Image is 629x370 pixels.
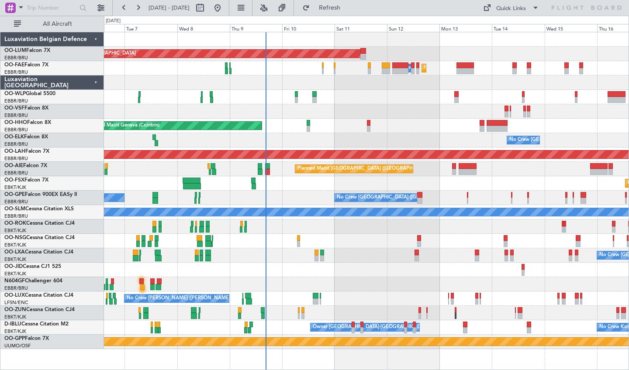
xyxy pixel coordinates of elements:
[4,250,73,255] a: OO-LXACessna Citation CJ4
[4,91,55,96] a: OO-WLPGlobal 5500
[23,21,92,27] span: All Aircraft
[492,24,544,32] div: Tue 14
[4,106,24,111] span: OO-VSF
[4,112,28,119] a: EBBR/BRU
[313,321,431,334] div: Owner [GEOGRAPHIC_DATA]-[GEOGRAPHIC_DATA]
[4,141,28,147] a: EBBR/BRU
[4,149,25,154] span: OO-LAH
[4,227,26,234] a: EBKT/KJK
[4,98,28,104] a: EBBR/BRU
[4,293,73,298] a: OO-LUXCessna Citation CJ4
[4,256,26,263] a: EBKT/KJK
[282,24,335,32] div: Fri 10
[10,17,95,31] button: All Aircraft
[4,106,48,111] a: OO-VSFFalcon 8X
[4,278,62,284] a: N604GFChallenger 604
[545,24,597,32] div: Wed 15
[4,163,23,168] span: OO-AIE
[4,69,28,75] a: EBBR/BRU
[4,242,26,248] a: EBKT/KJK
[387,24,439,32] div: Sun 12
[4,149,49,154] a: OO-LAHFalcon 7X
[4,62,24,68] span: OO-FAE
[4,221,26,226] span: OO-ROK
[4,134,48,140] a: OO-ELKFalcon 8X
[298,1,351,15] button: Refresh
[4,221,75,226] a: OO-ROKCessna Citation CJ4
[4,314,26,320] a: EBKT/KJK
[4,235,26,240] span: OO-NSG
[124,24,177,32] div: Tue 7
[4,120,51,125] a: OO-HHOFalcon 8X
[4,307,26,312] span: OO-ZUN
[4,235,75,240] a: OO-NSGCessna Citation CJ4
[4,163,47,168] a: OO-AIEFalcon 7X
[87,119,159,132] div: Planned Maint Geneva (Cointrin)
[479,1,543,15] button: Quick Links
[4,264,23,269] span: OO-JID
[4,206,25,212] span: OO-SLM
[4,278,25,284] span: N604GF
[4,192,77,197] a: OO-GPEFalcon 900EX EASy II
[230,24,282,32] div: Thu 9
[4,48,26,53] span: OO-LUM
[4,250,25,255] span: OO-LXA
[4,271,26,277] a: EBKT/KJK
[424,62,501,75] div: Planned Maint Melsbroek Air Base
[177,24,230,32] div: Wed 8
[4,48,50,53] a: OO-LUMFalcon 7X
[4,336,25,341] span: OO-GPP
[4,343,31,349] a: UUMO/OSF
[106,17,121,25] div: [DATE]
[4,55,28,61] a: EBBR/BRU
[4,336,49,341] a: OO-GPPFalcon 7X
[297,162,435,175] div: Planned Maint [GEOGRAPHIC_DATA] ([GEOGRAPHIC_DATA])
[4,62,48,68] a: OO-FAEFalcon 7X
[4,293,25,298] span: OO-LUX
[496,4,526,13] div: Quick Links
[4,322,69,327] a: D-IBLUCessna Citation M2
[4,299,28,306] a: LFSN/ENC
[439,24,492,32] div: Mon 13
[4,199,28,205] a: EBBR/BRU
[4,192,25,197] span: OO-GPE
[4,178,24,183] span: OO-FSX
[4,206,74,212] a: OO-SLMCessna Citation XLS
[4,307,75,312] a: OO-ZUNCessna Citation CJ4
[4,91,26,96] span: OO-WLP
[335,24,387,32] div: Sat 11
[127,292,232,305] div: No Crew [PERSON_NAME] ([PERSON_NAME])
[4,120,27,125] span: OO-HHO
[4,184,26,191] a: EBKT/KJK
[4,322,21,327] span: D-IBLU
[4,155,28,162] a: EBBR/BRU
[4,178,48,183] a: OO-FSXFalcon 7X
[4,264,61,269] a: OO-JIDCessna CJ1 525
[4,127,28,133] a: EBBR/BRU
[4,170,28,176] a: EBBR/BRU
[149,4,190,12] span: [DATE] - [DATE]
[4,134,24,140] span: OO-ELK
[27,1,77,14] input: Trip Number
[4,285,28,291] a: EBBR/BRU
[4,213,28,219] a: EBBR/BRU
[4,328,26,335] a: EBKT/KJK
[311,5,348,11] span: Refresh
[337,191,483,204] div: No Crew [GEOGRAPHIC_DATA] ([GEOGRAPHIC_DATA] National)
